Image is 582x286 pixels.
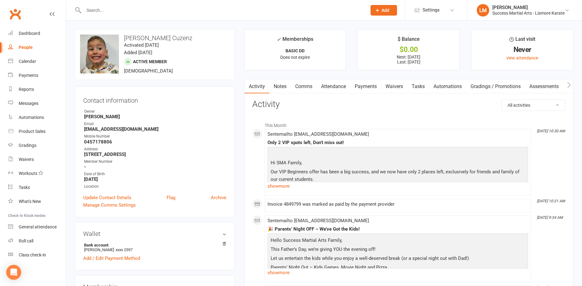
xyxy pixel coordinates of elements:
[492,5,565,10] div: [PERSON_NAME]
[350,79,381,94] a: Payments
[19,252,46,257] div: Class check-in
[277,35,313,47] div: Memberships
[8,248,66,262] a: Class kiosk mode
[363,46,454,53] div: $0.00
[84,152,226,157] strong: [STREET_ADDRESS]
[84,184,226,190] div: Location
[82,6,362,15] input: Search...
[83,201,136,209] a: Manage Comms Settings
[363,54,454,64] p: Next: [DATE] Last: [DATE]
[252,100,565,109] h3: Activity
[124,42,159,48] time: Activated [DATE]
[267,202,528,207] div: Invoice 4849799 was marked as paid by the payment provider
[19,115,44,120] div: Automations
[116,247,133,252] span: xxxx 2597
[133,59,167,64] span: Active member
[381,79,407,94] a: Waivers
[19,45,33,50] div: People
[492,10,565,16] div: Success Martial Arts - Lismore Karate
[19,157,34,162] div: Waivers
[407,79,429,94] a: Tasks
[8,124,66,138] a: Product Sales
[267,131,369,137] span: Sent email to [EMAIL_ADDRESS][DOMAIN_NAME]
[84,114,226,120] strong: [PERSON_NAME]
[477,4,489,16] div: LM
[8,166,66,181] a: Workouts
[381,8,389,13] span: Add
[277,36,281,42] i: ✓
[19,143,36,148] div: Gradings
[84,176,226,182] strong: [DATE]
[537,199,565,203] i: [DATE] 10:31 AM
[19,224,57,229] div: General attendance
[8,138,66,152] a: Gradings
[19,199,41,204] div: What's New
[267,268,528,277] a: show more
[269,255,527,264] p: Let us entertain the kids while you enjoy a well-deserved break (or a special night out with Dad!)
[84,121,226,127] div: Email
[124,50,152,55] time: Added [DATE]
[19,185,30,190] div: Tasks
[83,242,226,253] li: [PERSON_NAME]
[19,238,33,243] div: Roll call
[267,218,369,223] span: Sent email to [EMAIL_ADDRESS][DOMAIN_NAME]
[84,139,226,145] strong: 0457178806
[537,215,563,220] i: [DATE] 9:34 AM
[19,171,37,176] div: Workouts
[8,220,66,234] a: General attendance kiosk mode
[6,265,21,280] div: Open Intercom Messenger
[269,237,527,246] p: Hello Success Martial Arts Family,
[8,68,66,82] a: Payments
[244,79,269,94] a: Activity
[8,96,66,110] a: Messages
[8,26,66,40] a: Dashboard
[537,129,565,133] i: [DATE] 10:30 AM
[84,159,226,165] div: Member Number
[83,230,226,237] h3: Wallet
[84,171,226,177] div: Date of Birth
[83,95,226,104] h3: Contact information
[267,227,528,232] div: 🎉 Parents’ Night OFF – We’ve Got the Kids!
[269,246,527,255] p: This Father’s Day, we’re giving YOU the evening off!
[124,68,173,74] span: [DEMOGRAPHIC_DATA]
[19,73,38,78] div: Payments
[525,79,563,94] a: Assessments
[398,35,420,46] div: $ Balance
[252,119,565,129] li: This Month
[84,109,226,115] div: Owner
[8,40,66,54] a: People
[84,164,226,170] strong: -
[167,194,175,201] a: Flag
[7,6,23,22] a: Clubworx
[19,59,36,64] div: Calendar
[8,54,66,68] a: Calendar
[477,46,567,53] div: Never
[80,35,229,41] h3: [PERSON_NAME] Cuzenz
[19,101,38,106] div: Messages
[84,146,226,152] div: Address
[466,79,525,94] a: Gradings / Promotions
[8,82,66,96] a: Reports
[291,79,317,94] a: Comms
[423,3,440,17] span: Settings
[506,55,538,60] a: view attendance
[80,35,119,73] img: image1750144123.png
[8,110,66,124] a: Automations
[267,140,528,145] div: Only 2 VIP spots left, Don’t miss out!
[8,152,66,166] a: Waivers
[509,35,535,46] div: Last visit
[269,168,527,185] p: Our VIP Beginners offer has been a big success, and we now have only 2 places left, exclusively f...
[286,48,305,53] strong: BASIC DD
[429,79,466,94] a: Automations
[269,264,527,273] p: Parents' Night Out – Kids Games, Movie Night and Pizza
[8,181,66,195] a: Tasks
[371,5,397,16] button: Add
[84,243,223,247] strong: Bank account
[317,79,350,94] a: Attendance
[84,126,226,132] strong: [EMAIL_ADDRESS][DOMAIN_NAME]
[267,182,528,190] a: show more
[19,31,40,36] div: Dashboard
[84,134,226,139] div: Mobile Number
[211,194,226,201] a: Archive
[280,55,310,60] span: Does not expire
